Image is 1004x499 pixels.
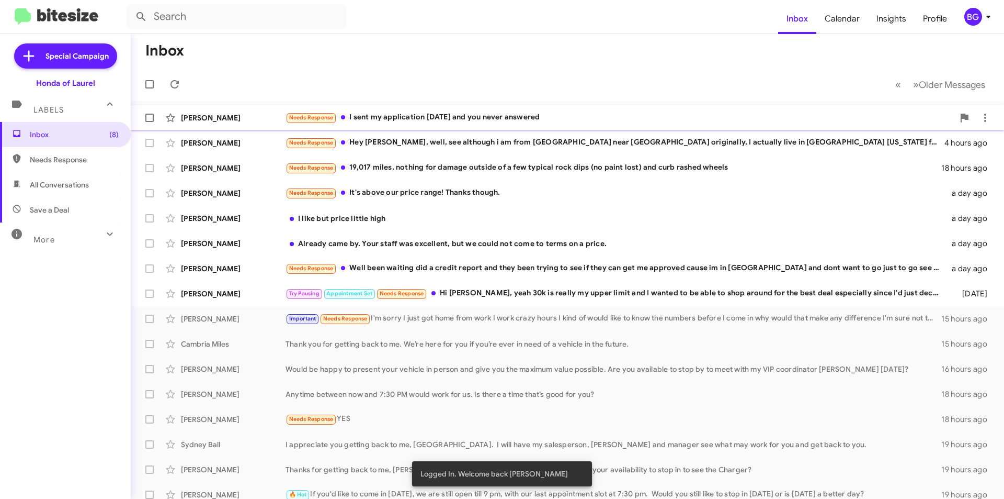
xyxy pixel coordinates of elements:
span: Needs Response [289,139,334,146]
div: [PERSON_NAME] [181,113,286,123]
div: 19,017 miles, nothing for damage outside of a few typical rock dips (no paint lost) and curb rash... [286,162,941,174]
span: Needs Response [323,315,368,322]
div: 15 hours ago [941,339,996,349]
div: [PERSON_NAME] [181,464,286,475]
div: It's above our price range! Thanks though. [286,187,945,199]
span: Needs Response [289,164,334,171]
div: [PERSON_NAME] [181,314,286,324]
span: (8) [109,129,119,140]
span: « [895,78,901,91]
span: Needs Response [380,290,424,297]
div: [PERSON_NAME] [181,263,286,274]
div: I'm sorry I just got home from work I work crazy hours I kind of would like to know the numbers b... [286,313,941,325]
button: BG [955,8,992,26]
div: Well been waiting did a credit report and they been trying to see if they can get me approved cau... [286,262,945,274]
div: [PERSON_NAME] [181,138,286,148]
div: YES [286,413,941,425]
div: Honda of Laurel [36,78,95,88]
nav: Page navigation example [889,74,991,95]
span: Try Pausing [289,290,320,297]
div: 18 hours ago [941,389,996,400]
a: Special Campaign [14,43,117,69]
div: 4 hours ago [944,138,996,148]
div: a day ago [945,213,996,224]
div: I appreciate you getting back to me, [GEOGRAPHIC_DATA]. I will have my salesperson, [PERSON_NAME]... [286,439,941,450]
a: Profile [915,4,955,34]
button: Previous [889,74,907,95]
span: Inbox [30,129,119,140]
span: Important [289,315,316,322]
span: Needs Response [289,416,334,423]
div: I sent my application [DATE] and you never answered [286,112,954,124]
span: Needs Response [289,265,334,272]
div: 18 hours ago [941,414,996,425]
div: [PERSON_NAME] [181,163,286,173]
div: BG [964,8,982,26]
div: 16 hours ago [941,364,996,374]
div: Already came by. Your staff was excellent, but we could not come to terms on a price. [286,238,945,249]
div: 18 hours ago [941,163,996,173]
input: Search [127,4,346,29]
div: [PERSON_NAME] [181,414,286,425]
button: Next [907,74,991,95]
div: a day ago [945,238,996,249]
div: Thank you for getting back to me. We’re here for you if you’re ever in need of a vehicle in the f... [286,339,941,349]
div: Sydney Ball [181,439,286,450]
span: Save a Deal [30,205,69,215]
div: Thanks for getting back to me, [PERSON_NAME]. Have you had an opportunity to check your availabil... [286,464,941,475]
span: Needs Response [289,190,334,196]
span: 🔥 Hot [289,491,307,498]
div: [PERSON_NAME] [181,364,286,374]
span: Labels [33,105,64,115]
div: [PERSON_NAME] [181,213,286,224]
span: Logged In. Welcome back [PERSON_NAME] [420,469,568,479]
span: Special Campaign [45,51,109,61]
div: a day ago [945,263,996,274]
span: Appointment Set [326,290,372,297]
a: Inbox [778,4,816,34]
div: Anytime between now and 7:30 PM would work for us. Is there a time that’s good for you? [286,389,941,400]
div: 15 hours ago [941,314,996,324]
div: Hey [PERSON_NAME], well, see although i am from [GEOGRAPHIC_DATA] near [GEOGRAPHIC_DATA] original... [286,137,944,149]
span: More [33,235,55,245]
h1: Inbox [145,42,184,59]
div: Cambria Miles [181,339,286,349]
span: » [913,78,919,91]
div: [PERSON_NAME] [181,389,286,400]
div: Would be happy to present your vehicle in person and give you the maximum value possible. Are you... [286,364,941,374]
div: 19 hours ago [941,464,996,475]
div: I like but price little high [286,213,945,224]
div: a day ago [945,188,996,198]
span: Needs Response [30,154,119,165]
div: [PERSON_NAME] [181,188,286,198]
a: Calendar [816,4,868,34]
span: All Conversations [30,180,89,190]
span: Older Messages [919,79,985,91]
div: Hi [PERSON_NAME], yeah 30k is really my upper limit and I wanted to be able to shop around for th... [286,287,945,300]
div: [DATE] [945,289,996,299]
a: Insights [868,4,915,34]
div: 19 hours ago [941,439,996,450]
div: [PERSON_NAME] [181,289,286,299]
span: Needs Response [289,114,334,121]
div: [PERSON_NAME] [181,238,286,249]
